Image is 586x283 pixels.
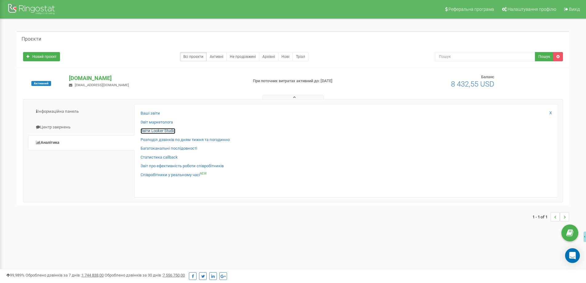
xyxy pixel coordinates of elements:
p: [DOMAIN_NAME] [69,74,243,82]
a: Архівні [259,52,278,61]
span: 99,989% [6,273,25,277]
a: Багатоканальні послідовності [141,146,197,152]
a: Ваші звіти [141,111,160,116]
a: Звіти Looker Studio [141,128,175,134]
a: Інформаційна панель [28,104,134,119]
a: Аналiтика [28,135,134,150]
sup: NEW [200,172,207,175]
button: Пошук [535,52,553,61]
span: Активний [31,81,51,86]
span: [EMAIL_ADDRESS][DOMAIN_NAME] [75,83,129,87]
a: Не продовжені [226,52,259,61]
u: 1 744 838,00 [82,273,104,277]
a: X [549,110,552,116]
span: Баланс [481,75,494,79]
div: Open Intercom Messenger [565,248,580,263]
a: Статистика callback [141,155,178,160]
span: 8 432,55 USD [451,80,494,88]
a: Співробітники у реальному часіNEW [141,172,207,178]
span: Налаштування профілю [508,7,556,12]
p: При поточних витратах активний до: [DATE] [253,78,381,84]
u: 7 556 750,00 [163,273,185,277]
a: Центр звернень [28,120,134,135]
span: Вихід [569,7,580,12]
a: Новий проєкт [23,52,60,61]
input: Пошук [435,52,535,61]
a: Активні [206,52,227,61]
a: Звіт про ефективність роботи співробітників [141,163,224,169]
a: Всі проєкти [180,52,207,61]
a: Нові [278,52,293,61]
a: Звіт маркетолога [141,119,173,125]
nav: ... [532,206,569,228]
span: Оброблено дзвінків за 7 днів : [26,273,104,277]
span: Оброблено дзвінків за 30 днів : [105,273,185,277]
h5: Проєкти [22,36,41,42]
a: Розподіл дзвінків по дням тижня та погодинно [141,137,230,143]
a: Тріал [293,52,309,61]
span: Реферальна програма [448,7,494,12]
span: 1 - 1 of 1 [532,212,551,221]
